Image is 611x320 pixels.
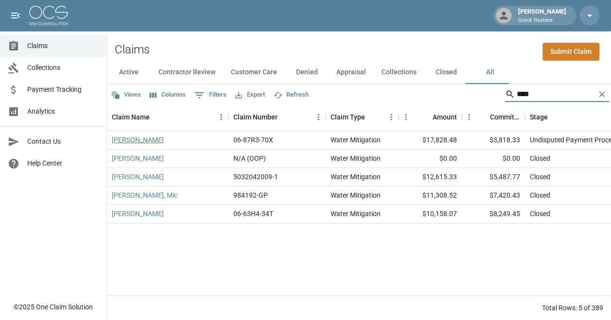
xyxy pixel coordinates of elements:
[542,303,603,313] div: Total Rows: 5 of 389
[112,153,164,163] a: [PERSON_NAME]
[115,43,150,57] h2: Claims
[112,172,164,182] a: [PERSON_NAME]
[14,302,93,312] div: © 2025 One Claim Solution
[27,158,99,168] span: Help Center
[6,6,25,25] button: open drawer
[331,135,381,145] div: Water Mitigation
[476,110,490,124] button: Sort
[462,131,525,150] div: $3,818.33
[518,17,566,25] p: Quick Restore
[399,103,462,131] div: Amount
[331,103,365,131] div: Claim Type
[331,153,381,163] div: Water Mitigation
[233,135,273,145] div: 06-87R3-70X
[233,172,278,182] div: 5032042009-1
[530,153,550,163] div: Closed
[147,87,188,102] button: Select columns
[399,110,413,124] button: Menu
[285,61,329,84] button: Denied
[374,61,424,84] button: Collections
[331,209,381,219] div: Water Mitigation
[548,110,561,124] button: Sort
[530,172,550,182] div: Closed
[233,87,267,102] button: Export
[107,61,611,84] div: dynamic tabs
[490,103,520,131] div: Committed Amount
[233,190,268,200] div: 984192-GP
[505,86,609,104] div: Search
[399,168,462,186] div: $12,615.33
[112,135,164,145] a: [PERSON_NAME]
[331,190,381,200] div: Water Mitigation
[530,190,550,200] div: Closed
[399,205,462,223] div: $10,158.07
[326,103,399,131] div: Claim Type
[462,110,476,124] button: Menu
[530,209,550,219] div: Closed
[271,87,311,102] button: Refresh
[530,103,548,131] div: Stage
[112,209,164,219] a: [PERSON_NAME]
[27,106,99,117] span: Analytics
[462,186,525,205] div: $7,420.43
[109,87,143,102] button: Views
[542,43,599,61] a: Submit Claim
[462,150,525,168] div: $0.00
[594,87,609,101] button: Clear
[27,84,99,95] span: Payment Tracking
[27,41,99,51] span: Claims
[112,190,177,200] a: [PERSON_NAME], Mic
[214,110,228,124] button: Menu
[468,61,512,84] button: All
[107,61,151,84] button: Active
[27,136,99,147] span: Contact Us
[419,110,433,124] button: Sort
[384,110,399,124] button: Menu
[399,131,462,150] div: $17,828.48
[329,61,374,84] button: Appraisal
[223,61,285,84] button: Customer Care
[27,63,99,73] span: Collections
[311,110,326,124] button: Menu
[107,103,228,131] div: Claim Name
[29,6,68,25] img: ocs-logo-white-transparent.png
[433,103,457,131] div: Amount
[462,103,525,131] div: Committed Amount
[514,7,570,24] div: [PERSON_NAME]
[331,172,381,182] div: Water Mitigation
[233,209,273,219] div: 06-63H4-34T
[278,110,291,124] button: Sort
[150,110,163,124] button: Sort
[233,153,266,163] div: N/A (OOP)
[399,150,462,168] div: $0.00
[192,87,229,103] button: Show filters
[228,103,326,131] div: Claim Number
[151,61,223,84] button: Contractor Review
[462,168,525,186] div: $5,487.77
[112,103,150,131] div: Claim Name
[399,186,462,205] div: $11,308.52
[424,61,468,84] button: Closed
[462,205,525,223] div: $8,249.45
[233,103,278,131] div: Claim Number
[365,110,379,124] button: Sort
